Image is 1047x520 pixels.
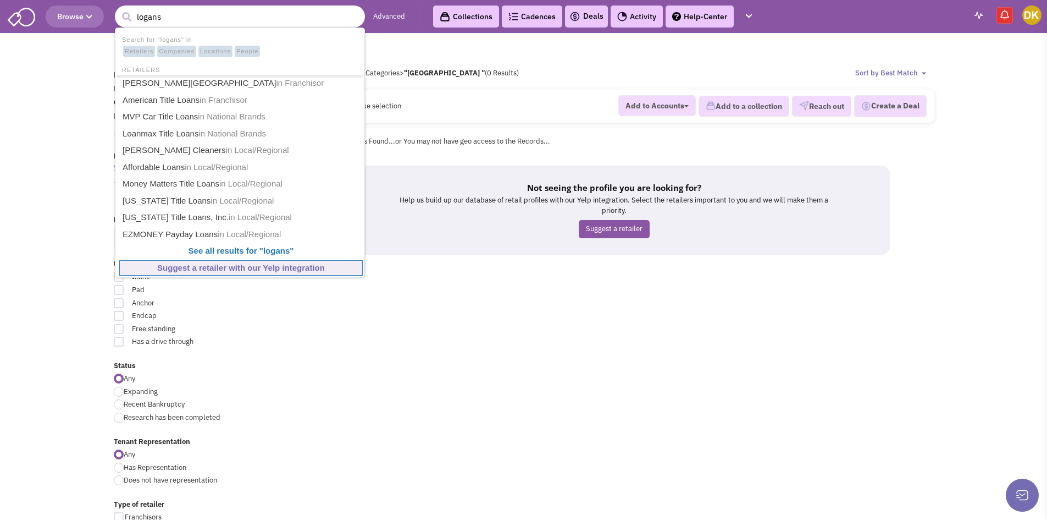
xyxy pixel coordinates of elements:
[502,6,562,28] a: Cadences
[119,92,363,108] a: American Title Loansin Franchisor
[569,10,603,23] a: Deals
[125,337,247,347] span: Has a drive through
[400,68,404,78] span: >
[394,182,835,193] h5: Not seeing the profile you are looking for?
[119,193,363,209] a: [US_STATE] Title Loansin Local/Regional
[114,500,308,510] label: Type of retailer
[119,260,363,276] a: Suggest a retailer with our Yelp integration
[125,285,247,295] span: Pad
[115,6,365,28] input: Search
[672,12,681,21] img: help.png
[124,450,135,459] span: Any
[579,220,650,238] a: Suggest a retailer
[114,151,308,162] label: Locally Famous
[125,311,247,321] span: Endcap
[114,69,147,80] a: Retailers
[219,179,282,188] span: in Local/Regional
[617,12,627,21] img: Activity.png
[46,6,104,28] button: Browse
[394,195,835,216] p: Help us build up our database of retail profiles with our Yelp integration. Select the retailers ...
[114,215,308,226] label: Number of Units
[706,101,716,111] img: icon-collection-lavender.png
[792,96,851,117] button: Reach out
[8,6,35,26] img: SmartAdmin
[119,210,363,226] a: [US_STATE] Title Loans, Inc.in Local/Regional
[218,229,281,239] span: in Local/Regional
[276,78,324,87] span: in Franchisor
[119,227,363,243] a: EZMONEY Payday Loansin Local/Regional
[198,129,266,138] span: in National Brands
[229,212,292,222] span: in Local/Regional
[157,263,325,272] b: Suggest a retailer with our Yelp integration
[185,162,248,172] span: in Local/Regional
[618,95,696,116] button: Add to Accounts
[263,246,290,255] b: logans
[373,12,405,22] a: Advanced
[157,46,196,58] span: Companies
[569,10,580,23] img: icon-deals.svg
[210,196,274,205] span: in Local/Regional
[861,100,871,112] img: Deal-Dollar.png
[117,33,363,58] li: Search for "logans" in
[114,259,308,270] label: Unit Type
[226,145,289,155] span: in Local/Regional
[699,96,789,117] button: Add to a collection
[57,12,92,21] span: Browse
[123,46,155,58] span: Retailers
[119,176,363,192] a: Money Matters Title Loansin Local/Regional
[198,46,232,58] span: Locations
[124,463,186,472] span: Has Representation
[119,243,363,259] a: See all results for "logans"
[119,160,363,176] a: Affordable Loansin Local/Regional
[330,136,550,146] span: No Records Found...or You may not have geo access to the Records...
[508,13,518,20] img: Cadences_logo.png
[404,68,485,78] b: "[GEOGRAPHIC_DATA] "
[125,324,247,335] span: Free standing
[124,374,135,383] span: Any
[124,387,158,396] span: Expanding
[114,361,308,371] label: Status
[119,143,363,158] a: [PERSON_NAME] Cleanersin Local/Regional
[1022,6,1042,25] img: Drew Kaufmann
[124,475,217,485] span: Does not have representation
[124,413,220,422] span: Research has been completed
[114,437,308,447] label: Tenant Representation
[119,75,363,91] a: [PERSON_NAME][GEOGRAPHIC_DATA]in Franchisor
[114,179,120,185] img: locallyfamous-upvote.png
[666,6,734,28] a: Help-Center
[189,246,294,255] b: See all results for " "
[114,97,155,107] a: Companies
[799,101,809,111] img: VectorPaper_Plane.png
[198,112,265,121] span: in National Brands
[114,111,139,121] a: People
[124,399,185,409] span: Recent Bankruptcy
[114,165,120,173] img: locallyfamous-largeicon.png
[611,6,663,28] a: Activity
[433,6,499,28] a: Collections
[330,101,401,111] span: Please make selection
[355,68,519,78] span: All Categories (0 Results)
[114,83,149,94] a: Locations
[200,95,247,105] span: in Franchisor
[854,95,927,117] button: Create a Deal
[440,12,450,22] img: icon-collection-lavender-black.svg
[119,109,363,125] a: MVP Car Title Loansin National Brands
[125,298,247,309] span: Anchor
[235,46,260,58] span: People
[119,126,363,142] a: Loanmax Title Loansin National Brands
[117,63,363,75] li: RETAILERS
